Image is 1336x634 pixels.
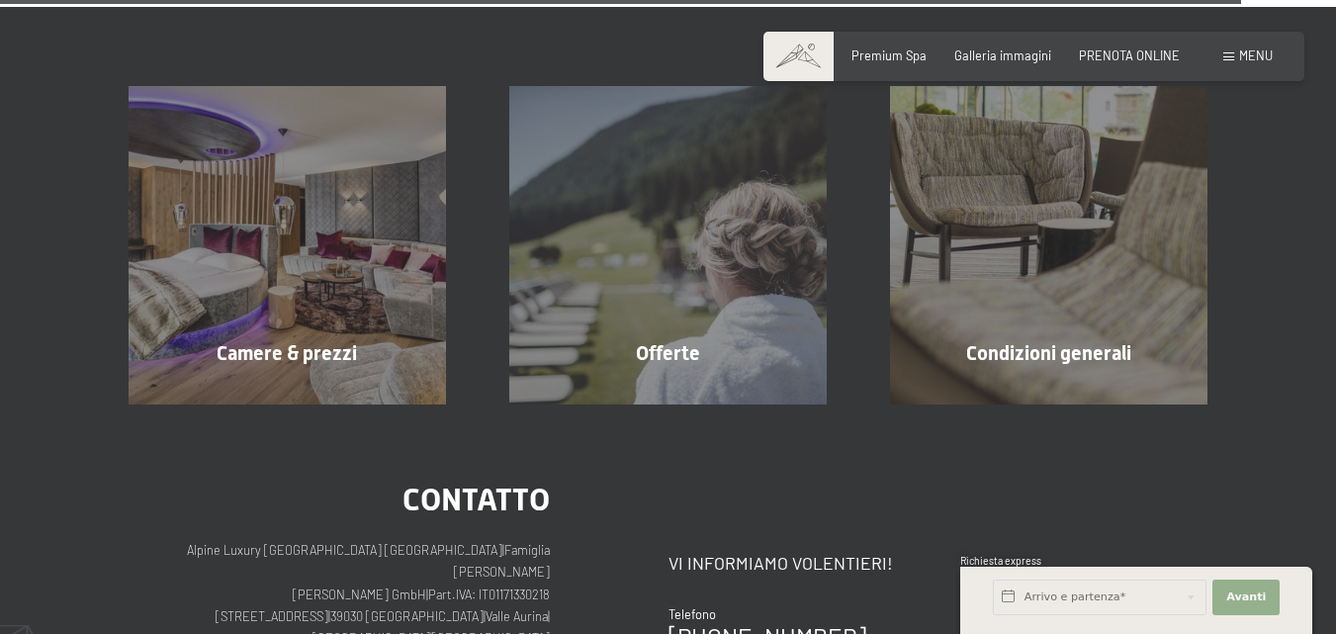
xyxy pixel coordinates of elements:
span: Avanti [1226,589,1266,605]
span: Contatto [402,481,550,518]
span: Condizioni generali [966,341,1131,365]
span: Menu [1239,47,1273,63]
span: | [484,608,486,624]
span: Telefono [668,606,716,622]
a: Galleria immagini [954,47,1051,63]
span: | [548,608,550,624]
span: Richiesta express [960,555,1041,567]
span: Camere & prezzi [217,341,357,365]
span: | [328,608,330,624]
span: | [426,587,428,602]
button: Avanti [1212,580,1280,615]
a: Vacanze in Trentino Alto Adige all'Hotel Schwarzenstein Camere & prezzi [97,86,478,404]
span: Offerte [636,341,700,365]
a: Vacanze in Trentino Alto Adige all'Hotel Schwarzenstein Condizioni generali [858,86,1239,404]
a: PRENOTA ONLINE [1079,47,1180,63]
a: Vacanze in Trentino Alto Adige all'Hotel Schwarzenstein Offerte [478,86,858,404]
span: | [502,542,504,558]
span: Vi informiamo volentieri! [668,552,893,574]
a: Premium Spa [851,47,927,63]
